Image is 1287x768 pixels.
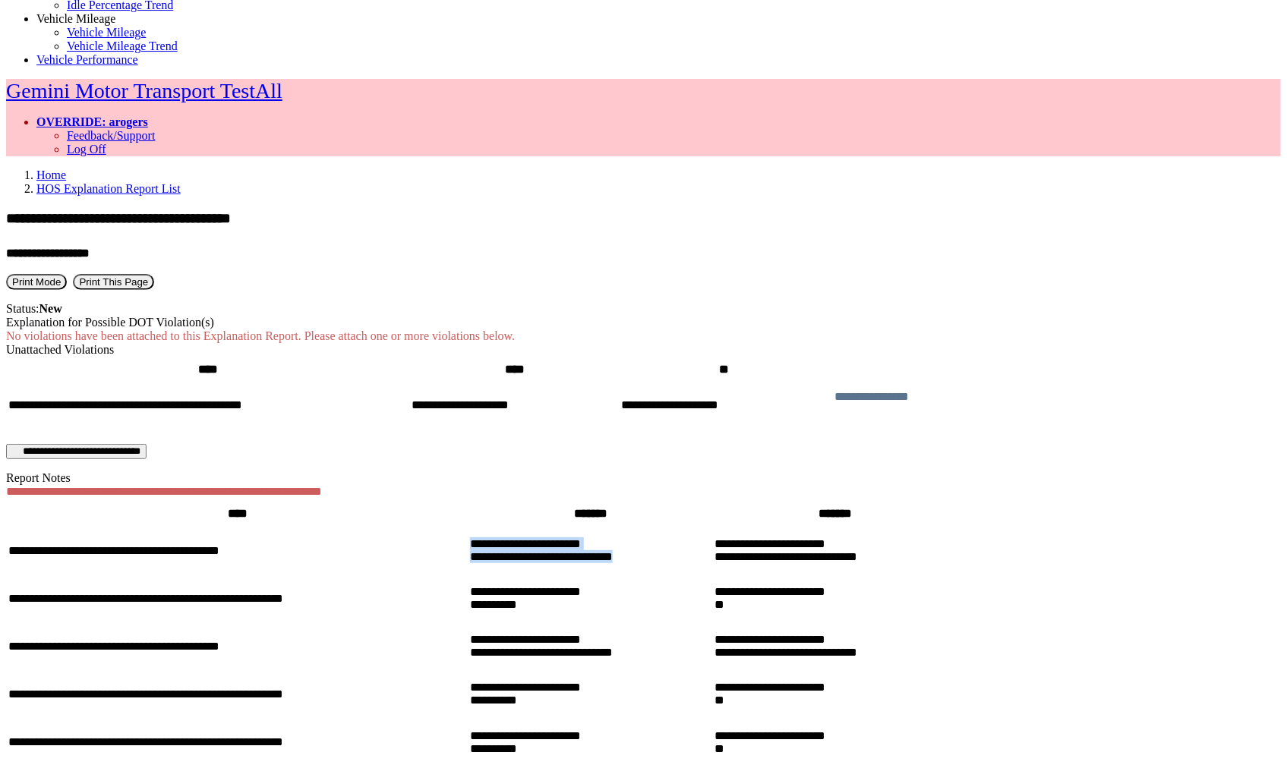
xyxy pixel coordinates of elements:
div: Status: [6,302,1281,316]
strong: New [39,302,62,315]
button: Print Mode [6,274,67,290]
a: OVERRIDE: arogers [36,115,148,128]
div: Report Notes [6,471,1281,485]
span: No violations have been attached to this Explanation Report. Please attach one or more violations... [6,329,515,342]
a: Vehicle Mileage [67,26,146,39]
a: HOS Explanation Report List [36,182,181,195]
a: Feedback/Support [67,129,155,142]
a: Log Off [67,143,106,156]
a: Vehicle Mileage [36,12,115,25]
div: Explanation for Possible DOT Violation(s) [6,316,1281,329]
a: Home [36,168,66,181]
div: Unattached Violations [6,343,1281,357]
button: Print This Page [73,274,154,290]
a: Gemini Motor Transport TestAll [6,79,282,102]
a: Vehicle Mileage Trend [67,39,178,52]
a: Vehicle Performance [36,53,138,66]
